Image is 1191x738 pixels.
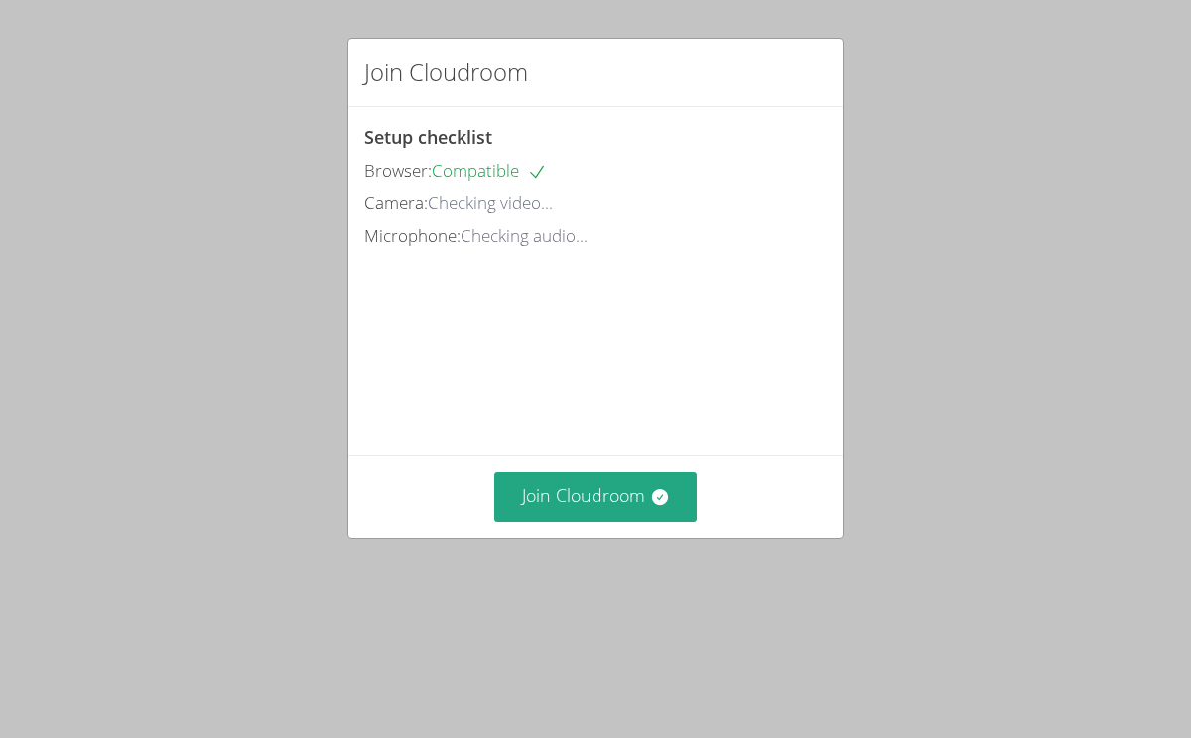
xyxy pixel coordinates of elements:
button: Join Cloudroom [494,472,698,521]
span: Checking audio... [461,224,588,247]
span: Browser: [364,159,432,182]
span: Checking video... [428,191,553,214]
h2: Join Cloudroom [364,55,528,90]
span: Microphone: [364,224,461,247]
span: Compatible [432,159,547,182]
span: Setup checklist [364,125,492,149]
span: Camera: [364,191,428,214]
